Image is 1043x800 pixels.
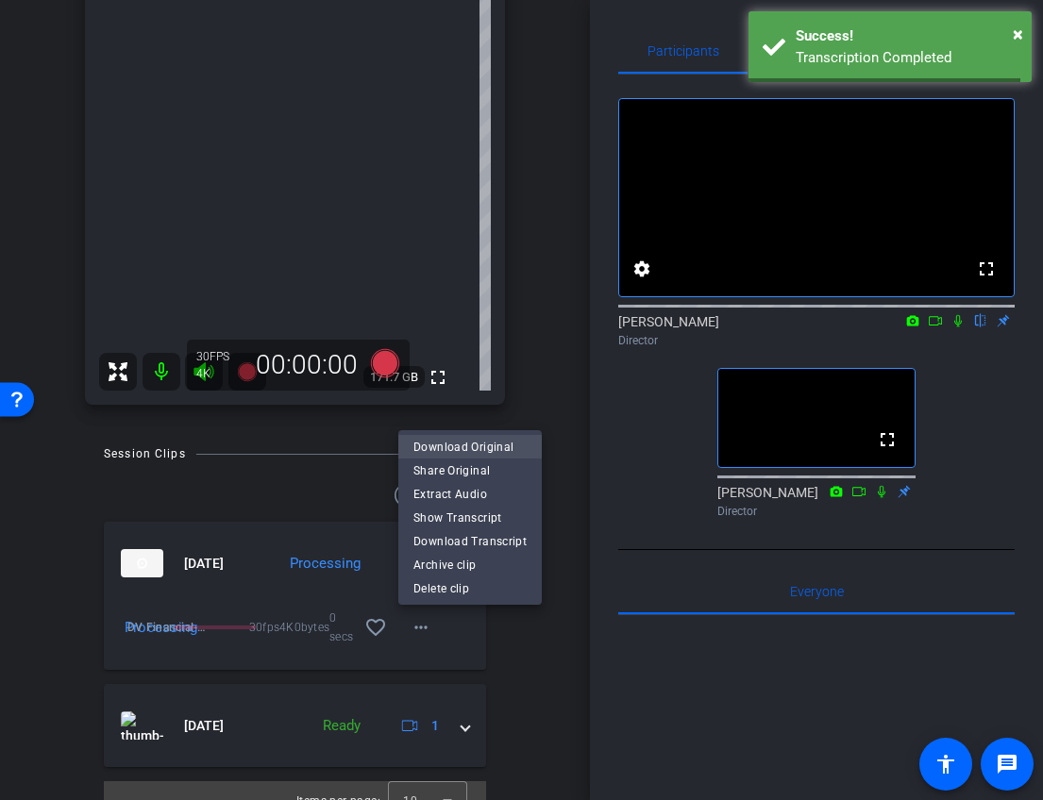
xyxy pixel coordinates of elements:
[1013,23,1023,45] span: ×
[413,577,527,600] span: Delete clip
[413,554,527,576] span: Archive clip
[413,483,527,506] span: Extract Audio
[413,459,527,482] span: Share Original
[413,436,527,458] span: Download Original
[796,47,1018,69] div: Transcription Completed
[413,530,527,553] span: Download Transcript
[413,507,527,529] span: Show Transcript
[1013,20,1023,48] button: Close
[796,25,1018,47] div: Success!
